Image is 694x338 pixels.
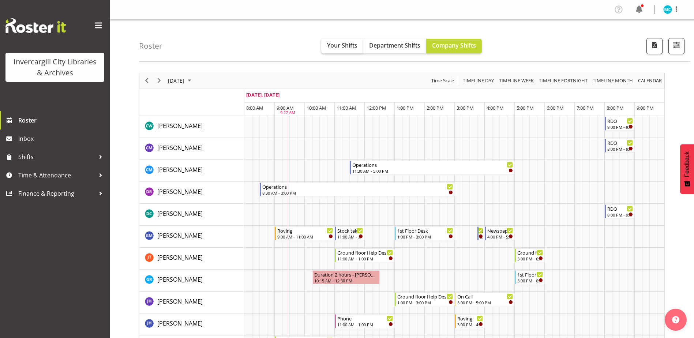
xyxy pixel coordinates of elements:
div: Ground floor Help Desk [517,249,543,256]
div: Glen Tomlinson"s event - Ground floor Help Desk Begin From Friday, September 19, 2025 at 11:00:00... [335,248,395,262]
h4: Roster [139,42,162,50]
div: Roving [277,227,333,234]
span: Department Shifts [369,41,420,49]
span: 8:00 AM [246,105,263,111]
button: Your Shifts [321,39,363,53]
span: Your Shifts [327,41,357,49]
div: Operations [262,183,453,190]
div: 8:00 PM - 9:00 PM [607,146,633,152]
td: Cindy Mulrooney resource [139,160,244,182]
div: Ground floor Help Desk [337,249,393,256]
span: Timeline Fortnight [538,76,588,85]
button: Fortnight [538,76,589,85]
span: [PERSON_NAME] [157,297,203,305]
button: Timeline Week [498,76,535,85]
div: 8:00 PM - 9:00 PM [607,124,633,130]
button: Feedback - Show survey [680,144,694,194]
span: [DATE] [167,76,185,85]
div: Cindy Mulrooney"s event - Operations Begin From Friday, September 19, 2025 at 11:30:00 AM GMT+12:... [350,161,515,174]
div: Gabriel McKay Smith"s event - Stock taking Begin From Friday, September 19, 2025 at 11:00:00 AM G... [335,226,365,240]
span: Feedback [684,151,690,177]
div: 4:00 PM - 5:00 PM [487,234,513,240]
div: Grace Roscoe-Squires"s event - Duration 2 hours - Grace Roscoe-Squires Begin From Friday, Septemb... [312,270,380,284]
span: Time & Attendance [18,170,95,181]
a: [PERSON_NAME] [157,143,203,152]
span: 4:00 PM [487,105,504,111]
span: 1:00 PM [397,105,414,111]
div: RDO [607,205,633,212]
div: New book tagging [480,227,483,234]
span: Timeline Week [498,76,534,85]
a: [PERSON_NAME] [157,209,203,218]
div: 11:00 AM - 1:00 PM [337,322,393,327]
a: [PERSON_NAME] [157,165,203,174]
a: [PERSON_NAME] [157,297,203,306]
td: Glen Tomlinson resource [139,248,244,270]
span: 10:00 AM [307,105,326,111]
div: Glen Tomlinson"s event - Ground floor Help Desk Begin From Friday, September 19, 2025 at 5:00:00 ... [515,248,545,262]
div: Chamique Mamolo"s event - RDO Begin From Friday, September 19, 2025 at 8:00:00 PM GMT+12:00 Ends ... [605,139,635,153]
div: 1st Floor Desk [397,227,453,234]
span: Timeline Month [592,76,634,85]
span: 6:00 PM [547,105,564,111]
span: Shifts [18,151,95,162]
div: 11:30 AM - 5:00 PM [352,168,513,174]
span: 3:00 PM [457,105,474,111]
span: Company Shifts [432,41,476,49]
div: Operations [352,161,513,168]
span: [PERSON_NAME] [157,319,203,327]
span: 2:00 PM [427,105,444,111]
span: [PERSON_NAME] [157,253,203,262]
div: Gabriel McKay Smith"s event - 1st Floor Desk Begin From Friday, September 19, 2025 at 1:00:00 PM ... [395,226,455,240]
div: RDO [607,139,633,146]
span: Roster [18,115,106,126]
span: [PERSON_NAME] [157,144,203,152]
span: [DATE], [DATE] [246,91,280,98]
a: [PERSON_NAME] [157,187,203,196]
div: previous period [140,73,153,89]
span: 11:00 AM [337,105,356,111]
td: Jill Harpur resource [139,292,244,313]
img: michelle-cunningham11683.jpg [663,5,672,14]
td: Catherine Wilson resource [139,116,244,138]
td: Debra Robinson resource [139,182,244,204]
div: Jillian Hunter"s event - Phone Begin From Friday, September 19, 2025 at 11:00:00 AM GMT+12:00 End... [335,314,395,328]
button: September 2025 [167,76,195,85]
button: Download a PDF of the roster for the current day [646,38,663,54]
div: Roving [457,315,483,322]
span: [PERSON_NAME] [157,166,203,174]
img: Rosterit website logo [5,18,66,33]
div: Gabriel McKay Smith"s event - Newspapers Begin From Friday, September 19, 2025 at 4:00:00 PM GMT+... [485,226,515,240]
div: Gabriel McKay Smith"s event - Roving Begin From Friday, September 19, 2025 at 9:00:00 AM GMT+12:0... [275,226,335,240]
div: 9:27 AM [280,110,295,116]
span: Inbox [18,133,106,144]
span: Time Scale [431,76,455,85]
button: Filter Shifts [668,38,684,54]
div: Jill Harpur"s event - Ground floor Help Desk Begin From Friday, September 19, 2025 at 1:00:00 PM ... [395,292,455,306]
div: 1:00 PM - 3:00 PM [397,300,453,305]
span: calendar [637,76,663,85]
a: [PERSON_NAME] [157,319,203,328]
div: 3:45 PM - 4:00 PM [480,234,483,240]
div: Duration 2 hours - [PERSON_NAME] [314,271,378,278]
td: Jillian Hunter resource [139,313,244,335]
div: 11:00 AM - 1:00 PM [337,256,393,262]
span: 7:00 PM [577,105,594,111]
span: 12:00 PM [367,105,386,111]
button: Time Scale [430,76,455,85]
span: 5:00 PM [517,105,534,111]
button: Timeline Month [592,76,634,85]
span: [PERSON_NAME] [157,232,203,240]
div: Ground floor Help Desk [397,293,453,300]
div: 1st Floor Desk [517,271,543,278]
div: Gabriel McKay Smith"s event - New book tagging Begin From Friday, September 19, 2025 at 3:45:00 P... [477,226,485,240]
div: 5:00 PM - 6:00 PM [517,256,543,262]
span: [PERSON_NAME] [157,188,203,196]
td: Gabriel McKay Smith resource [139,226,244,248]
div: RDO [607,117,633,124]
button: Company Shifts [426,39,482,53]
img: help-xxl-2.png [672,316,679,323]
div: Catherine Wilson"s event - RDO Begin From Friday, September 19, 2025 at 8:00:00 PM GMT+12:00 Ends... [605,117,635,131]
span: 9:00 AM [277,105,294,111]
